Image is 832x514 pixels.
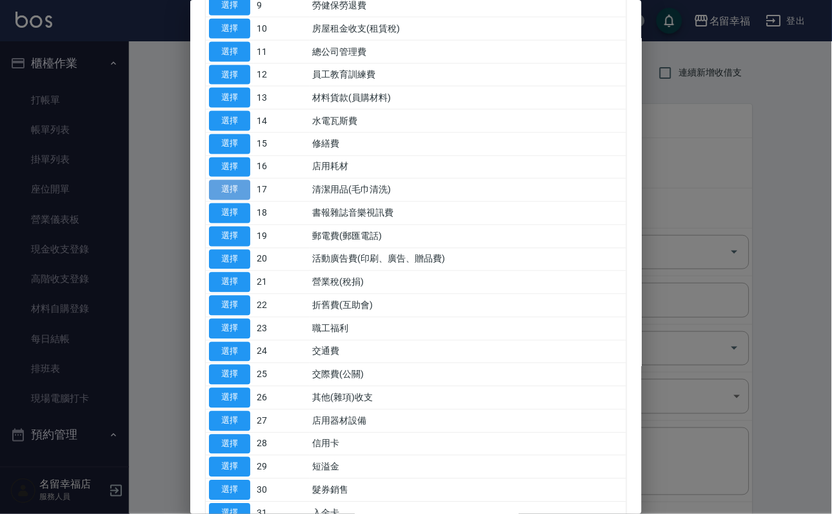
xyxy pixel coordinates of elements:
[209,435,250,455] button: 選擇
[253,179,310,202] td: 17
[253,17,310,41] td: 10
[310,225,626,248] td: 郵電費(郵匯電話)
[310,110,626,133] td: 水電瓦斯費
[209,365,250,385] button: 選擇
[253,156,310,179] td: 16
[253,479,310,502] td: 30
[310,179,626,202] td: 清潔用品(毛巾清洗)
[209,111,250,131] button: 選擇
[209,42,250,62] button: 選擇
[209,88,250,108] button: 選擇
[209,134,250,154] button: 選擇
[310,409,626,433] td: 店用器材設備
[209,296,250,316] button: 選擇
[209,272,250,293] button: 選擇
[310,271,626,294] td: 營業稅(稅捐)
[310,433,626,456] td: 信用卡
[310,87,626,110] td: 材料貨款(員購材料)
[253,456,310,479] td: 29
[310,202,626,225] td: 書報雜誌音樂視訊費
[209,411,250,431] button: 選擇
[310,248,626,271] td: 活動廣告費(印刷、廣告、贈品費)
[253,202,310,225] td: 18
[253,40,310,63] td: 11
[253,225,310,248] td: 19
[209,180,250,200] button: 選擇
[209,480,250,500] button: 選擇
[253,248,310,271] td: 20
[209,65,250,85] button: 選擇
[253,132,310,156] td: 15
[253,271,310,294] td: 21
[209,319,250,339] button: 選擇
[209,158,250,178] button: 選擇
[253,110,310,133] td: 14
[310,456,626,479] td: 短溢金
[209,250,250,270] button: 選擇
[253,294,310,318] td: 22
[310,17,626,41] td: 房屋租金收支(租賃稅)
[253,87,310,110] td: 13
[310,132,626,156] td: 修繕費
[310,479,626,502] td: 髮券銷售
[253,364,310,387] td: 25
[253,409,310,433] td: 27
[310,387,626,410] td: 其他(雜項)收支
[253,63,310,87] td: 12
[253,340,310,364] td: 24
[310,340,626,364] td: 交通費
[253,387,310,410] td: 26
[253,317,310,340] td: 23
[310,156,626,179] td: 店用耗材
[310,40,626,63] td: 總公司管理費
[209,388,250,408] button: 選擇
[209,19,250,39] button: 選擇
[253,433,310,456] td: 28
[209,342,250,362] button: 選擇
[209,203,250,223] button: 選擇
[310,364,626,387] td: 交際費(公關)
[310,317,626,340] td: 職工福利
[310,294,626,318] td: 折舊費(互助會)
[209,457,250,477] button: 選擇
[209,227,250,247] button: 選擇
[310,63,626,87] td: 員工教育訓練費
